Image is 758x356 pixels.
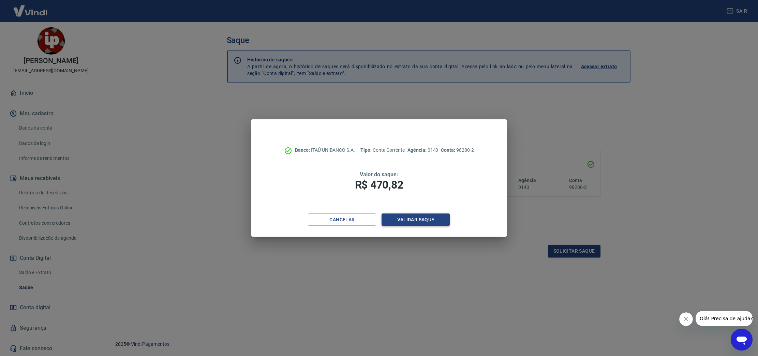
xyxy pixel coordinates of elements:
[360,147,373,153] span: Tipo:
[4,5,57,10] span: Olá! Precisa de ajuda?
[407,147,438,154] p: 0140
[731,329,753,351] iframe: Botão para abrir a janela de mensagens
[355,178,403,191] span: R$ 470,82
[295,147,355,154] p: ITAÚ UNIBANCO S.A.
[360,147,405,154] p: Conta Corrente
[441,147,456,153] span: Conta:
[696,311,753,326] iframe: Mensagem da empresa
[360,171,398,178] span: Valor do saque:
[382,213,450,226] button: Validar saque
[441,147,474,154] p: 98280-2
[407,147,428,153] span: Agência:
[308,213,376,226] button: Cancelar
[679,312,693,326] iframe: Fechar mensagem
[295,147,311,153] span: Banco:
